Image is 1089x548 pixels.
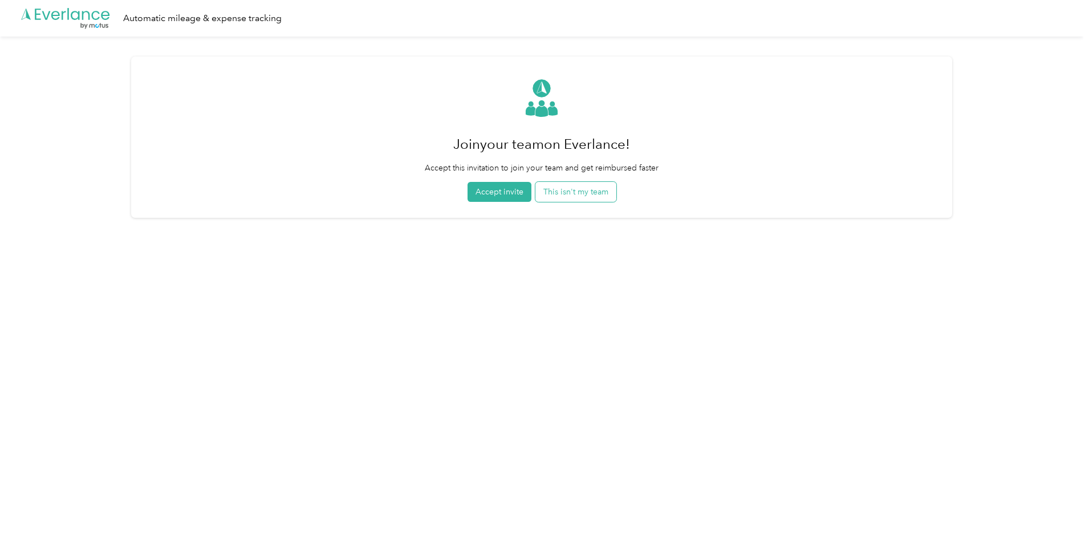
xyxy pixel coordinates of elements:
[425,131,659,158] h1: Join your team on Everlance!
[535,182,616,202] button: This isn't my team
[123,11,282,26] div: Automatic mileage & expense tracking
[1025,484,1089,548] iframe: Everlance-gr Chat Button Frame
[425,162,659,174] p: Accept this invitation to join your team and get reimbursed faster
[468,182,531,202] button: Accept invite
